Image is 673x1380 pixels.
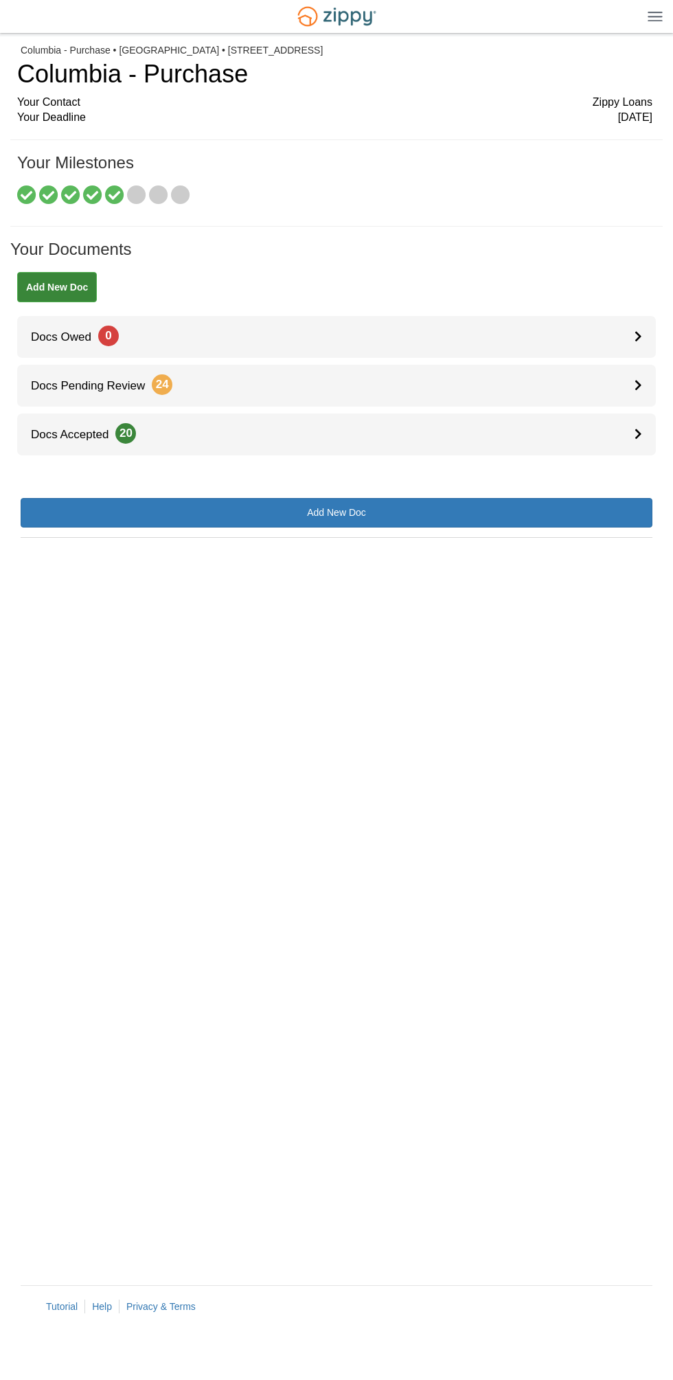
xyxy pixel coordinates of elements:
[17,272,97,302] a: Add New Doc
[17,379,172,392] span: Docs Pending Review
[46,1301,78,1312] a: Tutorial
[17,330,119,343] span: Docs Owed
[618,110,652,126] span: [DATE]
[21,45,652,56] div: Columbia - Purchase • [GEOGRAPHIC_DATA] • [STREET_ADDRESS]
[17,95,652,111] div: Your Contact
[593,95,652,111] span: Zippy Loans
[17,365,656,407] a: Docs Pending Review24
[152,374,172,395] span: 24
[115,423,136,444] span: 20
[648,11,663,21] img: Mobile Dropdown Menu
[126,1301,196,1312] a: Privacy & Terms
[17,60,652,88] h1: Columbia - Purchase
[17,110,652,126] div: Your Deadline
[17,154,652,185] h1: Your Milestones
[21,498,652,528] a: Add New Doc
[17,414,656,455] a: Docs Accepted20
[92,1301,112,1312] a: Help
[10,240,663,272] h1: Your Documents
[98,326,119,346] span: 0
[17,428,136,441] span: Docs Accepted
[17,316,656,358] a: Docs Owed0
